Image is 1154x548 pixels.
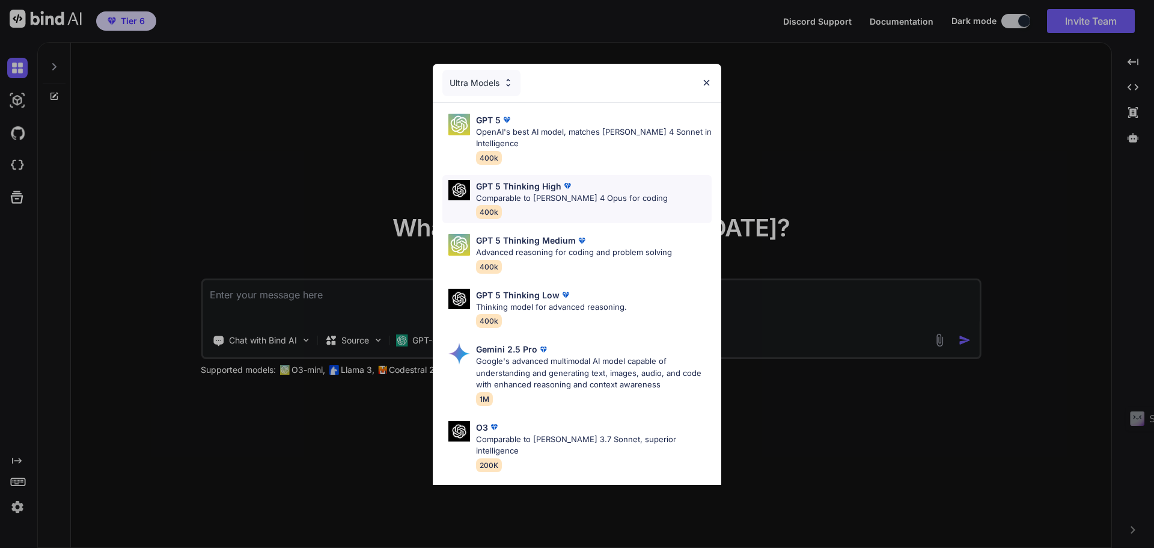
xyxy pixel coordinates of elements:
span: 200K [476,458,502,472]
img: premium [560,289,572,301]
img: Pick Models [448,421,470,442]
p: Comparable to [PERSON_NAME] 3.7 Sonnet, superior intelligence [476,434,712,457]
img: premium [576,235,588,247]
img: premium [488,421,500,433]
span: 400k [476,314,502,328]
img: close [701,78,712,88]
p: OpenAI's best AI model, matches [PERSON_NAME] 4 Sonnet in Intelligence [476,126,712,150]
span: 1M [476,392,493,406]
p: Google's advanced multimodal AI model capable of understanding and generating text, images, audio... [476,356,712,391]
span: 400k [476,260,502,274]
p: Advanced reasoning for coding and problem solving [476,247,672,259]
img: premium [537,343,549,356]
img: premium [561,180,573,192]
img: Pick Models [448,343,470,365]
p: Comparable to [PERSON_NAME] 4 Opus for coding [476,192,668,205]
img: Pick Models [448,114,470,135]
p: O3 [476,421,488,434]
img: Pick Models [503,78,513,88]
span: 400k [476,205,502,219]
img: premium [501,114,513,126]
img: Pick Models [448,234,470,256]
p: GPT 5 Thinking Low [476,289,560,301]
p: Thinking model for advanced reasoning. [476,301,627,313]
p: GPT 5 Thinking High [476,180,561,192]
p: Gemini 2.5 Pro [476,343,537,356]
span: 400k [476,151,502,165]
p: GPT 5 Thinking Medium [476,234,576,247]
img: Pick Models [448,289,470,310]
div: Ultra Models [442,70,521,96]
p: GPT 5 [476,114,501,126]
img: Pick Models [448,180,470,201]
